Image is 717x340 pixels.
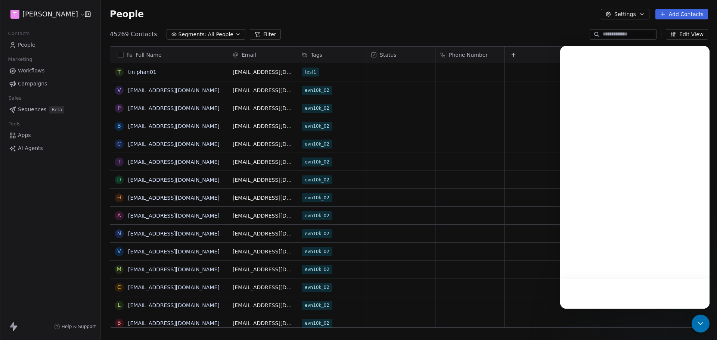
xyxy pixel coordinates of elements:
[117,140,121,148] div: c
[6,65,94,77] a: Workflows
[136,51,162,59] span: Full Name
[302,86,332,95] span: evn10k_02
[128,159,220,165] a: [EMAIL_ADDRESS][DOMAIN_NAME]
[311,51,322,59] span: Tags
[5,54,35,65] span: Marketing
[435,47,504,63] div: Phone Number
[208,31,233,38] span: All People
[118,301,121,309] div: l
[692,315,710,333] div: Open Intercom Messenger
[228,47,297,63] div: Email
[6,129,94,141] a: Apps
[128,249,220,255] a: [EMAIL_ADDRESS][DOMAIN_NAME]
[5,93,25,104] span: Sales
[128,87,220,93] a: [EMAIL_ADDRESS][DOMAIN_NAME]
[128,213,220,219] a: [EMAIL_ADDRESS][DOMAIN_NAME]
[110,9,144,20] span: People
[110,63,228,328] div: grid
[117,247,121,255] div: v
[6,39,94,51] a: People
[233,230,292,237] span: [EMAIL_ADDRESS][DOMAIN_NAME]
[302,265,332,274] span: evn10k_02
[117,194,121,202] div: h
[233,302,292,309] span: [EMAIL_ADDRESS][DOMAIN_NAME]
[118,104,121,112] div: p
[380,51,397,59] span: Status
[22,9,78,19] span: [PERSON_NAME]
[128,69,156,75] a: tin phan01
[242,51,256,59] span: Email
[302,68,319,77] span: test1
[233,122,292,130] span: [EMAIL_ADDRESS][DOMAIN_NAME]
[128,177,220,183] a: [EMAIL_ADDRESS][DOMAIN_NAME]
[6,78,94,90] a: Campaigns
[233,319,292,327] span: [EMAIL_ADDRESS][DOMAIN_NAME]
[302,283,332,292] span: evn10k_02
[449,51,488,59] span: Phone Number
[128,123,220,129] a: [EMAIL_ADDRESS][DOMAIN_NAME]
[117,283,121,291] div: c
[18,41,35,49] span: People
[9,8,80,21] button: T[PERSON_NAME]
[666,29,708,40] button: Edit View
[233,140,292,148] span: [EMAIL_ADDRESS][DOMAIN_NAME]
[233,194,292,202] span: [EMAIL_ADDRESS][DOMAIN_NAME]
[128,231,220,237] a: [EMAIL_ADDRESS][DOMAIN_NAME]
[62,324,96,330] span: Help & Support
[601,9,649,19] button: Settings
[6,142,94,155] a: AI Agents
[302,319,332,328] span: evn10k_02
[655,9,708,19] button: Add Contacts
[128,302,220,308] a: [EMAIL_ADDRESS][DOMAIN_NAME]
[128,195,220,201] a: [EMAIL_ADDRESS][DOMAIN_NAME]
[18,106,46,113] span: Sequences
[302,140,332,149] span: evn10k_02
[128,105,220,111] a: [EMAIL_ADDRESS][DOMAIN_NAME]
[302,193,332,202] span: evn10k_02
[117,176,121,184] div: d
[5,28,33,39] span: Contacts
[5,118,24,130] span: Tools
[18,131,31,139] span: Apps
[302,175,332,184] span: evn10k_02
[128,284,220,290] a: [EMAIL_ADDRESS][DOMAIN_NAME]
[302,301,332,310] span: evn10k_02
[128,266,220,272] a: [EMAIL_ADDRESS][DOMAIN_NAME]
[302,229,332,238] span: evn10k_02
[233,87,292,94] span: [EMAIL_ADDRESS][DOMAIN_NAME]
[250,29,281,40] button: Filter
[302,247,332,256] span: evn10k_02
[128,141,220,147] a: [EMAIL_ADDRESS][DOMAIN_NAME]
[302,157,332,166] span: evn10k_02
[179,31,207,38] span: Segments:
[54,324,96,330] a: Help & Support
[302,122,332,131] span: evn10k_02
[233,158,292,166] span: [EMAIL_ADDRESS][DOMAIN_NAME]
[228,63,708,328] div: grid
[117,212,121,219] div: a
[49,106,64,113] span: Beta
[18,144,43,152] span: AI Agents
[233,284,292,291] span: [EMAIL_ADDRESS][DOMAIN_NAME]
[233,105,292,112] span: [EMAIL_ADDRESS][DOMAIN_NAME]
[233,176,292,184] span: [EMAIL_ADDRESS][DOMAIN_NAME]
[118,158,121,166] div: t
[18,67,45,75] span: Workflows
[117,265,121,273] div: m
[117,230,121,237] div: n
[233,68,292,76] span: [EMAIL_ADDRESS][DOMAIN_NAME]
[366,47,435,63] div: Status
[128,320,220,326] a: [EMAIL_ADDRESS][DOMAIN_NAME]
[233,212,292,219] span: [EMAIL_ADDRESS][DOMAIN_NAME]
[118,68,121,76] div: t
[110,47,228,63] div: Full Name
[117,122,121,130] div: b
[117,319,121,327] div: b
[302,104,332,113] span: evn10k_02
[233,266,292,273] span: [EMAIL_ADDRESS][DOMAIN_NAME]
[110,30,157,39] span: 45269 Contacts
[297,47,366,63] div: Tags
[18,80,47,88] span: Campaigns
[117,86,121,94] div: v
[13,10,17,18] span: T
